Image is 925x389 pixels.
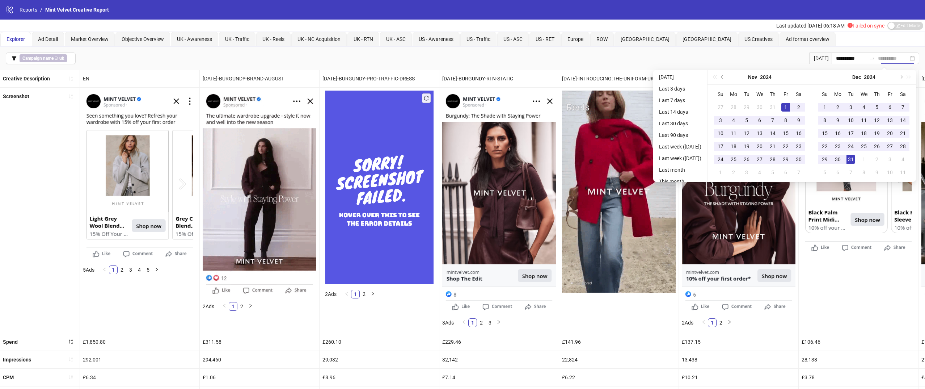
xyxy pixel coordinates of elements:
[18,6,39,14] a: Reports
[886,116,894,125] div: 13
[656,73,704,81] li: [DATE]
[477,318,486,327] li: 2
[68,76,73,81] span: sort-ascending
[683,36,731,42] span: [GEOGRAPHIC_DATA]
[725,318,734,327] li: Next Page
[740,153,753,166] td: 2024-11-26
[135,265,144,274] li: 4
[12,56,17,61] span: filter
[779,101,792,114] td: 2024-11-01
[899,168,907,177] div: 11
[766,166,779,179] td: 2024-12-05
[794,155,803,164] div: 30
[859,155,868,164] div: 1
[656,108,704,116] li: Last 14 days
[714,166,727,179] td: 2024-12-01
[870,153,883,166] td: 2025-01-02
[155,267,159,272] span: right
[846,155,855,164] div: 31
[716,129,725,138] div: 10
[753,153,766,166] td: 2024-11-27
[794,142,803,151] div: 23
[792,140,805,153] td: 2024-11-23
[656,131,704,139] li: Last 90 days
[899,142,907,151] div: 28
[833,168,842,177] div: 6
[716,155,725,164] div: 24
[727,88,740,101] th: Mo
[45,7,109,13] span: Mint Velvet Creative Report
[753,127,766,140] td: 2024-11-13
[831,88,844,101] th: Mo
[3,93,29,99] b: Screenshot
[766,140,779,153] td: 2024-11-21
[727,114,740,127] td: 2024-11-04
[779,166,792,179] td: 2024-12-06
[740,166,753,179] td: 2024-12-03
[753,140,766,153] td: 2024-11-20
[766,127,779,140] td: 2024-11-14
[68,339,73,344] span: sort-descending
[883,153,896,166] td: 2025-01-03
[656,166,704,174] li: Last month
[229,302,237,311] li: 1
[118,266,126,274] a: 2
[818,101,831,114] td: 2024-12-01
[656,96,704,105] li: Last 7 days
[237,302,246,311] li: 2
[886,103,894,112] div: 6
[869,55,875,61] span: swap-right
[818,153,831,166] td: 2024-12-29
[152,265,161,274] li: Next Page
[222,304,227,308] span: left
[768,155,777,164] div: 28
[792,166,805,179] td: 2024-12-07
[818,114,831,127] td: 2024-12-08
[794,103,803,112] div: 2
[567,36,583,42] span: Europe
[360,290,368,298] a: 2
[831,166,844,179] td: 2025-01-06
[477,319,485,327] a: 2
[833,116,842,125] div: 9
[886,155,894,164] div: 3
[20,54,67,62] span: ∋
[820,103,829,112] div: 1
[729,129,738,138] div: 11
[716,168,725,177] div: 1
[656,84,704,93] li: Last 3 days
[320,70,439,87] div: [DATE]-BURGUNDY-PRO-TRAFFIC-DRESS
[883,127,896,140] td: 2024-12-20
[870,166,883,179] td: 2025-01-09
[870,127,883,140] td: 2024-12-19
[439,70,559,87] div: [DATE]-BURGUNDY-RTN-STATIC
[818,88,831,101] th: Su
[792,101,805,114] td: 2024-11-02
[859,142,868,151] div: 25
[818,127,831,140] td: 2024-12-15
[818,140,831,153] td: 2024-12-22
[351,290,360,298] li: 1
[844,114,857,127] td: 2024-12-10
[717,318,725,327] li: 2
[742,129,751,138] div: 12
[122,36,164,42] span: Objective Overview
[768,168,777,177] div: 5
[831,127,844,140] td: 2024-12-16
[748,70,757,84] button: Choose a month
[755,129,764,138] div: 13
[820,142,829,151] div: 22
[846,116,855,125] div: 10
[852,70,861,84] button: Choose a month
[873,142,881,151] div: 26
[708,319,716,327] a: 1
[833,129,842,138] div: 16
[716,142,725,151] div: 17
[536,36,554,42] span: US - RET
[753,114,766,127] td: 2024-11-06
[844,127,857,140] td: 2024-12-17
[742,155,751,164] div: 26
[371,292,375,296] span: right
[755,103,764,112] div: 30
[779,153,792,166] td: 2024-11-29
